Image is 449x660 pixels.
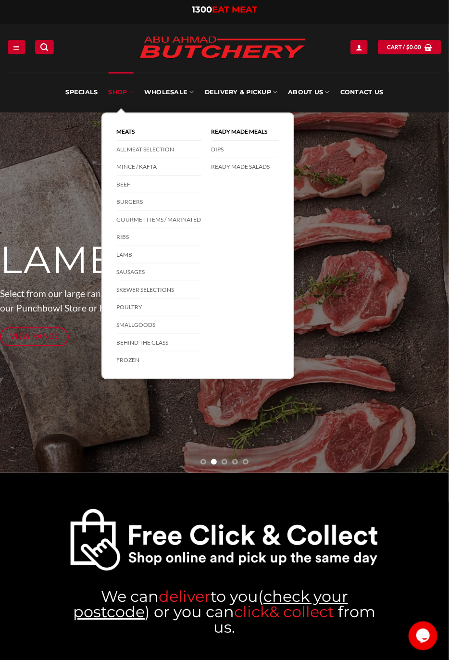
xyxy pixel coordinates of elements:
[10,330,59,342] span: View Range
[409,622,439,650] iframe: chat widget
[406,44,422,50] bdi: 0.00
[378,40,441,54] a: View cart
[117,281,201,299] a: Skewer Selections
[117,228,201,246] a: Ribs
[212,123,279,141] a: Ready Made Meals
[117,123,201,141] a: Meats
[117,316,201,334] a: Smallgoods
[192,4,212,15] span: 1300
[319,602,334,621] a: ct
[117,176,201,194] a: Beef
[200,459,206,465] li: Page dot 1
[350,40,368,54] a: Login
[109,72,134,112] a: SHOP
[232,459,238,465] li: Page dot 4
[222,459,227,465] li: Page dot 3
[159,587,258,606] a: deliverto you
[144,72,194,112] a: Wholesale
[212,141,279,159] a: DIPS
[117,158,201,176] a: Mince / Kafta
[117,193,201,211] a: Burgers
[269,602,319,621] a: & colle
[65,72,98,112] a: Specials
[35,40,53,54] a: Search
[212,158,279,175] a: Ready Made Salads
[70,508,379,572] a: Abu-Ahmad-Butchery-Sydney-Online-Halal-Butcher-click and collect your meat punchbowl
[340,72,384,112] a: Contact Us
[406,43,410,51] span: $
[131,30,314,66] img: Abu Ahmad Butchery
[117,141,201,159] a: All Meat Selection
[117,246,201,264] a: Lamb
[192,4,257,15] a: 1300EAT MEAT
[212,4,257,15] span: EAT MEAT
[211,459,217,465] li: Page dot 2
[387,43,422,51] span: Cart /
[117,211,201,229] a: Gourmet Items / Marinated
[117,334,201,352] a: Behind The Glass
[159,587,211,606] span: deliver
[73,587,348,621] a: check your postcode
[70,589,379,635] h3: We can ( ) or you can from us.
[205,72,278,112] a: Delivery & Pickup
[8,40,25,54] a: Menu
[234,602,269,621] a: click
[70,508,379,572] img: Abu Ahmad Butchery Punchbowl
[117,299,201,316] a: Poultry
[117,263,201,281] a: Sausages
[288,72,329,112] a: About Us
[117,351,201,369] a: Frozen
[243,459,249,465] li: Page dot 5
